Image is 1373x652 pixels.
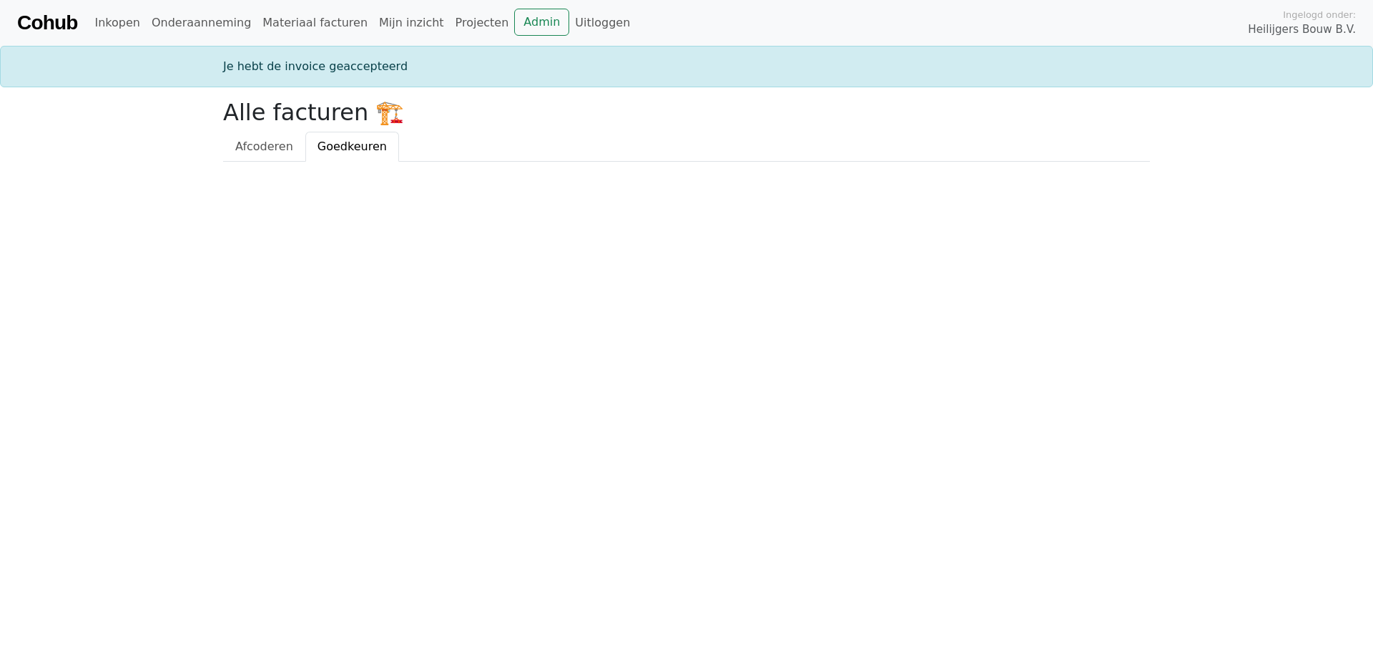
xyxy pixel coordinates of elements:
[235,140,293,153] span: Afcoderen
[257,9,373,37] a: Materiaal facturen
[450,9,515,37] a: Projecten
[318,140,387,153] span: Goedkeuren
[215,58,1158,75] div: Je hebt de invoice geaccepteerd
[17,6,77,40] a: Cohub
[1248,21,1356,38] span: Heilijgers Bouw B.V.
[569,9,636,37] a: Uitloggen
[223,99,1150,126] h2: Alle facturen 🏗️
[514,9,569,36] a: Admin
[1283,8,1356,21] span: Ingelogd onder:
[146,9,257,37] a: Onderaanneming
[305,132,399,162] a: Goedkeuren
[373,9,450,37] a: Mijn inzicht
[89,9,145,37] a: Inkopen
[223,132,305,162] a: Afcoderen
